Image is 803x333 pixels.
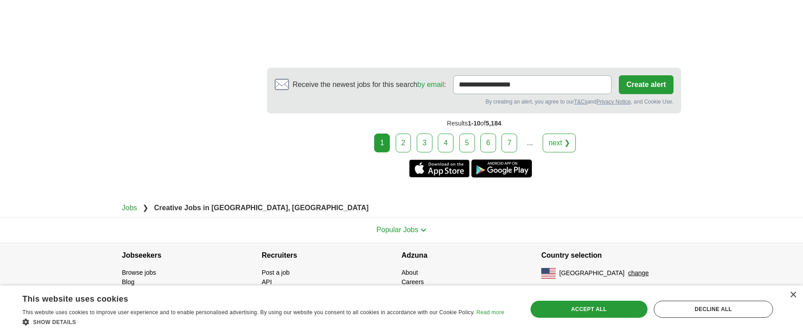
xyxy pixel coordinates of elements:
a: Jobs [122,204,137,212]
span: 1-10 [468,120,480,127]
a: 3 [417,134,432,152]
a: Read more, opens a new window [476,309,504,316]
a: 5 [459,134,475,152]
div: ... [521,134,539,152]
a: 4 [438,134,453,152]
a: Careers [401,278,424,285]
span: Popular Jobs [376,226,418,234]
div: By creating an alert, you agree to our and , and Cookie Use. [275,98,673,106]
a: Privacy Notice [596,99,631,105]
a: by email [417,81,444,88]
a: Blog [122,278,134,285]
a: About [401,269,418,276]
div: Results of [267,113,681,134]
span: ❯ [142,204,148,212]
a: API [262,278,272,285]
a: Browse jobs [122,269,156,276]
img: toggle icon [420,228,427,232]
a: Post a job [262,269,289,276]
a: T&Cs [574,99,587,105]
a: 7 [501,134,517,152]
span: Receive the newest jobs for this search : [293,79,446,90]
div: Decline all [654,301,773,318]
span: [GEOGRAPHIC_DATA] [559,268,625,278]
div: 1 [374,134,390,152]
strong: Creative Jobs in [GEOGRAPHIC_DATA], [GEOGRAPHIC_DATA] [154,204,369,212]
a: next ❯ [543,134,576,152]
img: US flag [541,268,556,279]
a: Get the iPhone app [409,160,470,177]
a: Get the Android app [471,160,532,177]
a: 6 [480,134,496,152]
button: change [628,268,649,278]
div: Close [790,292,796,298]
span: 5,184 [486,120,501,127]
span: This website uses cookies to improve user experience and to enable personalised advertising. By u... [22,309,475,316]
h4: Country selection [541,243,681,268]
button: Create alert [619,75,673,94]
div: This website uses cookies [22,291,482,304]
div: Accept all [531,301,648,318]
div: Show details [22,317,504,326]
span: Show details [33,319,76,325]
a: 2 [396,134,411,152]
